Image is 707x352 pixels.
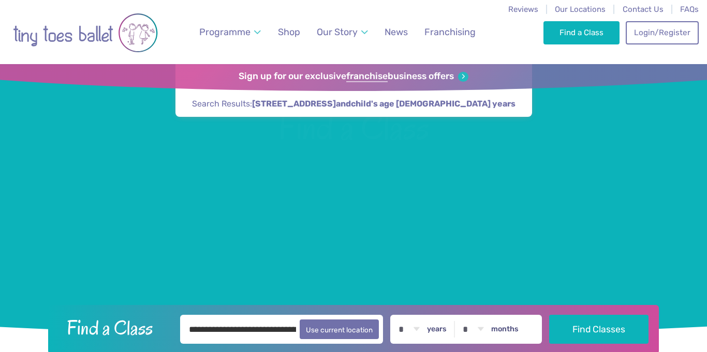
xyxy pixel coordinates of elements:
label: years [427,325,447,334]
img: tiny toes ballet [13,7,158,59]
span: [STREET_ADDRESS] [252,98,336,110]
a: Reviews [508,5,538,14]
a: Contact Us [623,5,664,14]
a: Find a Class [543,21,620,44]
a: Programme [195,21,266,44]
label: months [491,325,519,334]
span: Shop [278,26,300,37]
span: Our Story [317,26,358,37]
a: Our Story [312,21,373,44]
span: Programme [199,26,251,37]
a: Shop [273,21,305,44]
a: Franchising [420,21,480,44]
a: Our Locations [555,5,606,14]
h2: Find a Class [58,315,173,341]
span: Franchising [424,26,476,37]
a: FAQs [680,5,699,14]
button: Use current location [300,319,379,339]
strong: franchise [346,71,388,82]
a: Sign up for our exclusivefranchisebusiness offers [239,71,468,82]
button: Find Classes [549,315,649,344]
strong: and [252,99,515,109]
a: News [380,21,413,44]
span: News [385,26,408,37]
span: child's age [DEMOGRAPHIC_DATA] years [351,98,515,110]
a: Login/Register [626,21,698,44]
